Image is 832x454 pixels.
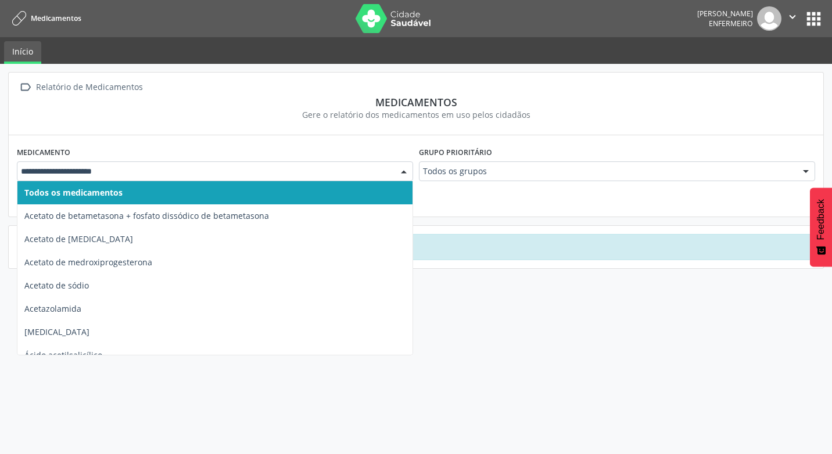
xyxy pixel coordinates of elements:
[24,303,81,314] span: Acetazolamida
[8,9,81,28] a: Medicamentos
[786,10,799,23] i: 
[17,109,815,121] div: Gere o relatório dos medicamentos em uso pelos cidadãos
[24,210,269,221] span: Acetato de betametasona + fosfato dissódico de betametasona
[709,19,753,28] span: Enfermeiro
[810,188,832,266] button: Feedback - Mostrar pesquisa
[17,96,815,109] div: Medicamentos
[423,165,791,177] span: Todos os grupos
[24,326,89,337] span: [MEDICAL_DATA]
[804,9,824,29] button: apps
[697,9,753,19] div: [PERSON_NAME]
[34,79,145,96] div: Relatório de Medicamentos
[31,13,81,23] span: Medicamentos
[24,257,152,268] span: Acetato de medroxiprogesterona
[816,199,826,240] span: Feedback
[419,143,492,161] label: Grupo prioritário
[17,79,145,96] a:  Relatório de Medicamentos
[24,280,89,291] span: Acetato de sódio
[4,41,41,64] a: Início
[17,79,34,96] i: 
[757,6,781,31] img: img
[781,6,804,31] button: 
[17,143,70,161] label: Medicamento
[24,233,133,244] span: Acetato de [MEDICAL_DATA]
[24,187,123,198] span: Todos os medicamentos
[24,349,102,361] span: Ácido acetilsalicílico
